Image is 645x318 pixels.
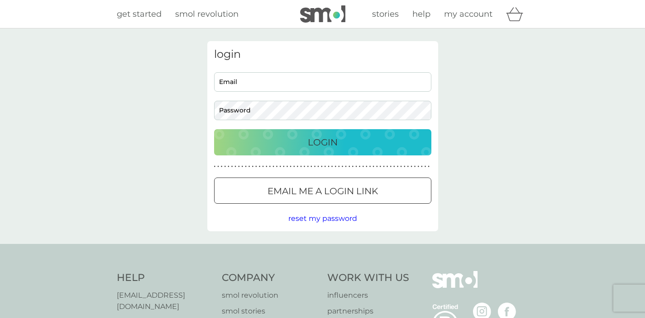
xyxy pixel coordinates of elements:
p: ● [331,164,333,169]
p: ● [259,164,261,169]
p: Email me a login link [268,184,378,198]
p: ● [297,164,299,169]
a: influencers [327,290,409,301]
a: smol revolution [175,8,239,21]
p: ● [334,164,336,169]
p: ● [387,164,388,169]
p: ● [352,164,354,169]
p: ● [231,164,233,169]
p: ● [328,164,330,169]
p: ● [325,164,326,169]
a: smol revolution [222,290,318,301]
p: ● [349,164,350,169]
p: ● [272,164,274,169]
span: help [412,9,430,19]
p: ● [390,164,392,169]
p: ● [317,164,319,169]
p: Login [308,135,338,150]
p: ● [400,164,402,169]
p: ● [397,164,399,169]
p: ● [228,164,229,169]
p: ● [276,164,278,169]
a: [EMAIL_ADDRESS][DOMAIN_NAME] [117,290,213,313]
a: help [412,8,430,21]
p: ● [359,164,361,169]
a: stories [372,8,399,21]
p: ● [269,164,271,169]
p: ● [417,164,419,169]
span: stories [372,9,399,19]
span: smol revolution [175,9,239,19]
p: ● [255,164,257,169]
p: ● [411,164,412,169]
p: ● [342,164,344,169]
p: ● [404,164,406,169]
p: ● [376,164,378,169]
a: partnerships [327,305,409,317]
p: ● [355,164,357,169]
p: ● [414,164,416,169]
h4: Work With Us [327,271,409,285]
p: ● [380,164,382,169]
p: ● [287,164,288,169]
button: Login [214,129,431,155]
p: ● [307,164,309,169]
p: ● [338,164,340,169]
p: ● [245,164,247,169]
span: get started [117,9,162,19]
p: ● [221,164,223,169]
span: my account [444,9,492,19]
p: ● [314,164,316,169]
p: ● [214,164,216,169]
p: ● [373,164,374,169]
p: ● [238,164,240,169]
p: ● [369,164,371,169]
img: smol [432,271,478,302]
p: ● [279,164,281,169]
a: my account [444,8,492,21]
p: ● [217,164,219,169]
a: get started [117,8,162,21]
h4: Help [117,271,213,285]
p: ● [383,164,385,169]
p: ● [248,164,250,169]
p: ● [366,164,368,169]
p: ● [242,164,244,169]
div: basket [506,5,529,23]
p: ● [428,164,430,169]
p: ● [234,164,236,169]
p: ● [300,164,302,169]
p: ● [425,164,426,169]
button: Email me a login link [214,178,431,204]
p: ● [321,164,323,169]
p: ● [262,164,264,169]
p: ● [407,164,409,169]
p: ● [283,164,285,169]
p: ● [293,164,295,169]
p: ● [290,164,291,169]
p: ● [224,164,226,169]
p: ● [345,164,347,169]
p: ● [266,164,268,169]
p: ● [362,164,364,169]
img: smol [300,5,345,23]
p: ● [393,164,395,169]
a: smol stories [222,305,318,317]
p: ● [311,164,312,169]
button: reset my password [288,213,357,224]
h4: Company [222,271,318,285]
p: ● [252,164,253,169]
p: ● [421,164,423,169]
p: ● [304,164,306,169]
span: reset my password [288,214,357,223]
h3: login [214,48,431,61]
